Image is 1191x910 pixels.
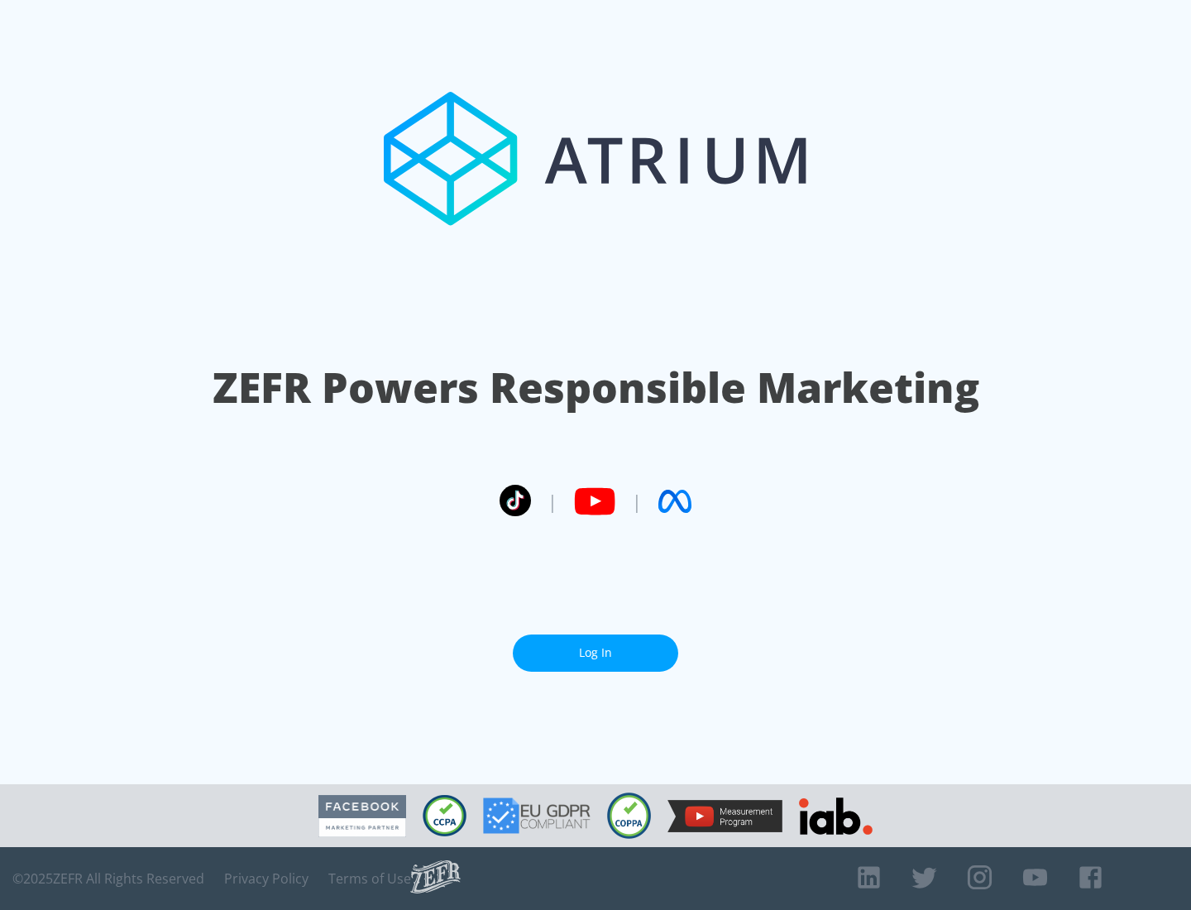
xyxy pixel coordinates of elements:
a: Terms of Use [328,870,411,887]
span: | [548,489,557,514]
img: COPPA Compliant [607,793,651,839]
a: Log In [513,635,678,672]
span: | [632,489,642,514]
img: GDPR Compliant [483,797,591,834]
img: CCPA Compliant [423,795,466,836]
img: YouTube Measurement Program [667,800,782,832]
span: © 2025 ZEFR All Rights Reserved [12,870,204,887]
a: Privacy Policy [224,870,309,887]
h1: ZEFR Powers Responsible Marketing [213,359,979,416]
img: Facebook Marketing Partner [318,795,406,837]
img: IAB [799,797,873,835]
